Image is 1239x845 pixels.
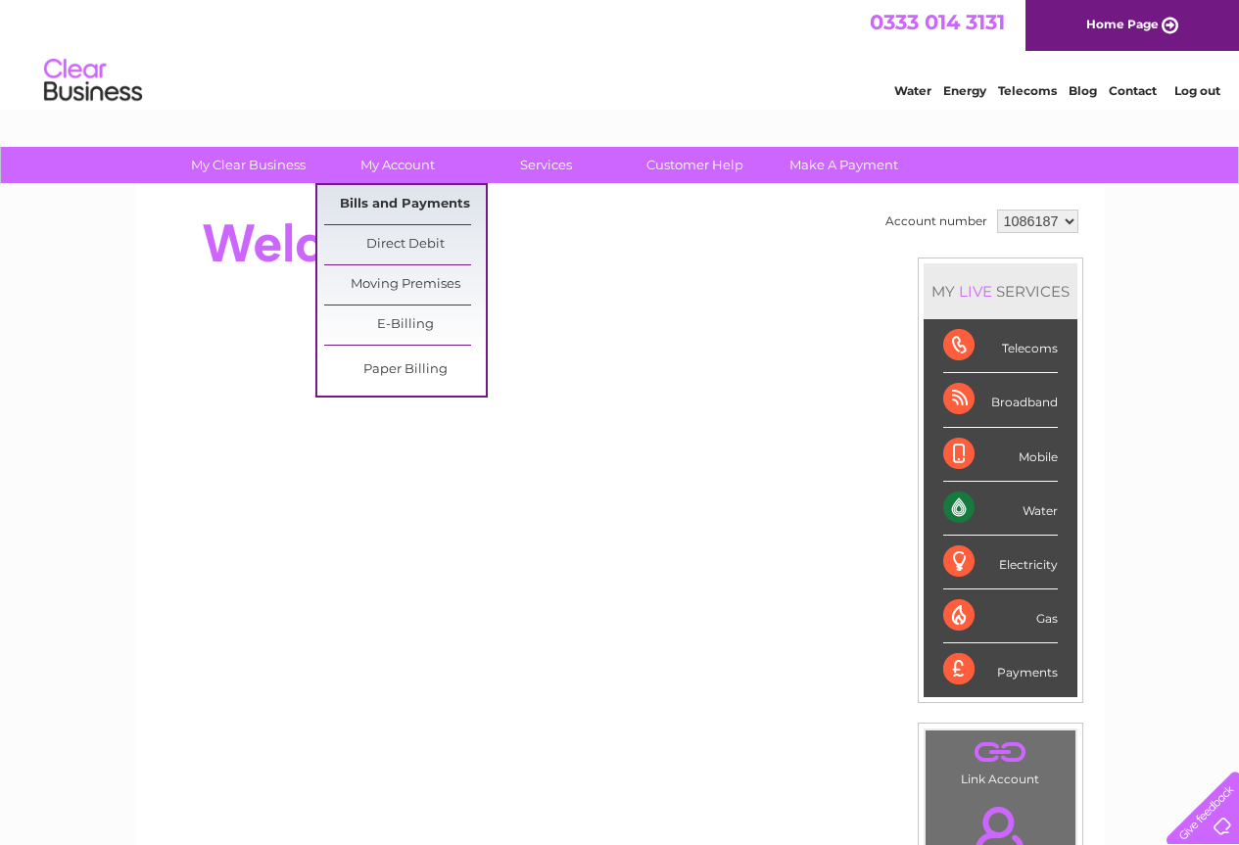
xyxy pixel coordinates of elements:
[324,305,486,345] a: E-Billing
[870,10,1005,34] a: 0333 014 3131
[930,735,1071,770] a: .
[43,51,143,111] img: logo.png
[1109,83,1157,98] a: Contact
[943,589,1058,643] div: Gas
[943,536,1058,589] div: Electricity
[894,83,931,98] a: Water
[943,373,1058,427] div: Broadband
[324,265,486,305] a: Moving Premises
[763,147,925,183] a: Make A Payment
[943,319,1058,373] div: Telecoms
[158,11,1083,95] div: Clear Business is a trading name of Verastar Limited (registered in [GEOGRAPHIC_DATA] No. 3667643...
[924,263,1077,319] div: MY SERVICES
[1174,83,1220,98] a: Log out
[943,643,1058,696] div: Payments
[465,147,627,183] a: Services
[324,351,486,390] a: Paper Billing
[1069,83,1097,98] a: Blog
[955,282,996,301] div: LIVE
[943,83,986,98] a: Energy
[614,147,776,183] a: Customer Help
[881,205,992,238] td: Account number
[925,729,1076,791] td: Link Account
[324,185,486,224] a: Bills and Payments
[167,147,329,183] a: My Clear Business
[943,428,1058,482] div: Mobile
[943,482,1058,536] div: Water
[316,147,478,183] a: My Account
[998,83,1057,98] a: Telecoms
[324,225,486,264] a: Direct Debit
